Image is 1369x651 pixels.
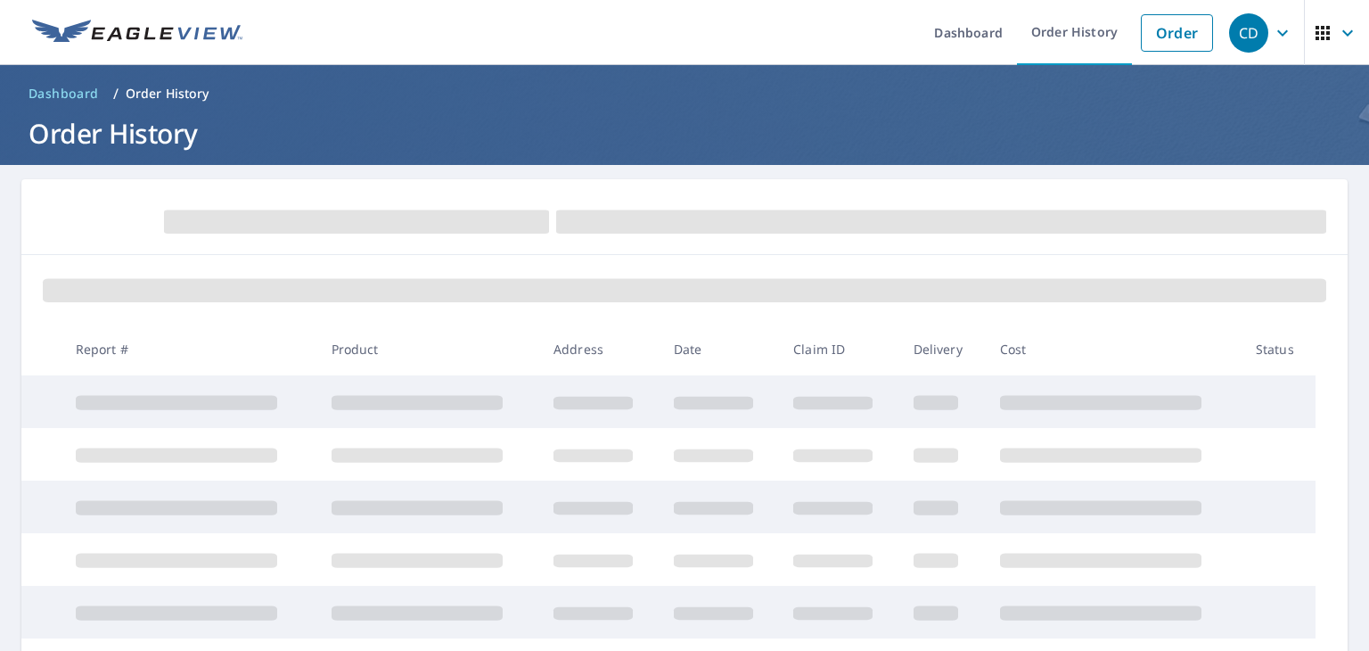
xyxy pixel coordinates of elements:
li: / [113,83,119,104]
img: EV Logo [32,20,242,46]
th: Delivery [899,323,986,375]
th: Claim ID [779,323,899,375]
th: Status [1242,323,1316,375]
th: Report # [61,323,317,375]
a: Dashboard [21,79,106,108]
div: CD [1229,13,1268,53]
span: Dashboard [29,85,99,103]
nav: breadcrumb [21,79,1348,108]
th: Date [660,323,780,375]
th: Address [539,323,660,375]
th: Cost [986,323,1242,375]
h1: Order History [21,115,1348,152]
th: Product [317,323,540,375]
a: Order [1141,14,1213,52]
p: Order History [126,85,209,103]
